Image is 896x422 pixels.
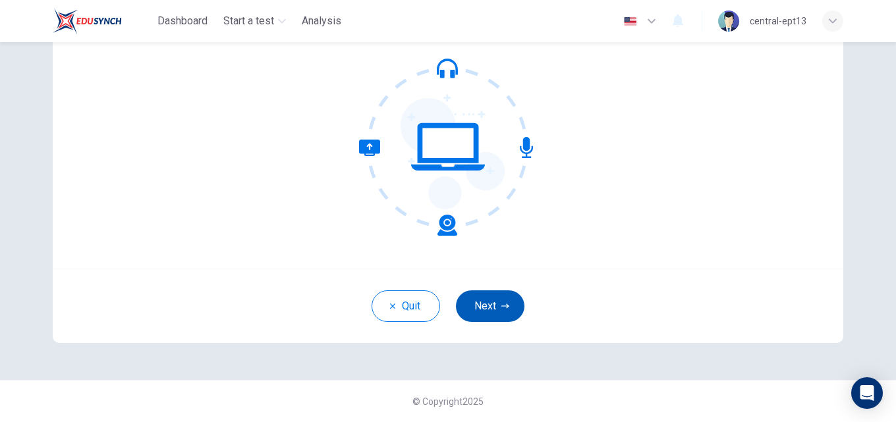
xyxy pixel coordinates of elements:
[412,396,484,407] span: © Copyright 2025
[152,9,213,33] button: Dashboard
[296,9,347,33] button: Analysis
[851,377,883,409] div: Open Intercom Messenger
[302,13,341,29] span: Analysis
[223,13,274,29] span: Start a test
[750,13,806,29] div: central-ept13
[218,9,291,33] button: Start a test
[622,16,638,26] img: en
[718,11,739,32] img: Profile picture
[53,8,152,34] a: EduSynch logo
[157,13,208,29] span: Dashboard
[456,290,524,322] button: Next
[372,290,440,322] button: Quit
[53,8,122,34] img: EduSynch logo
